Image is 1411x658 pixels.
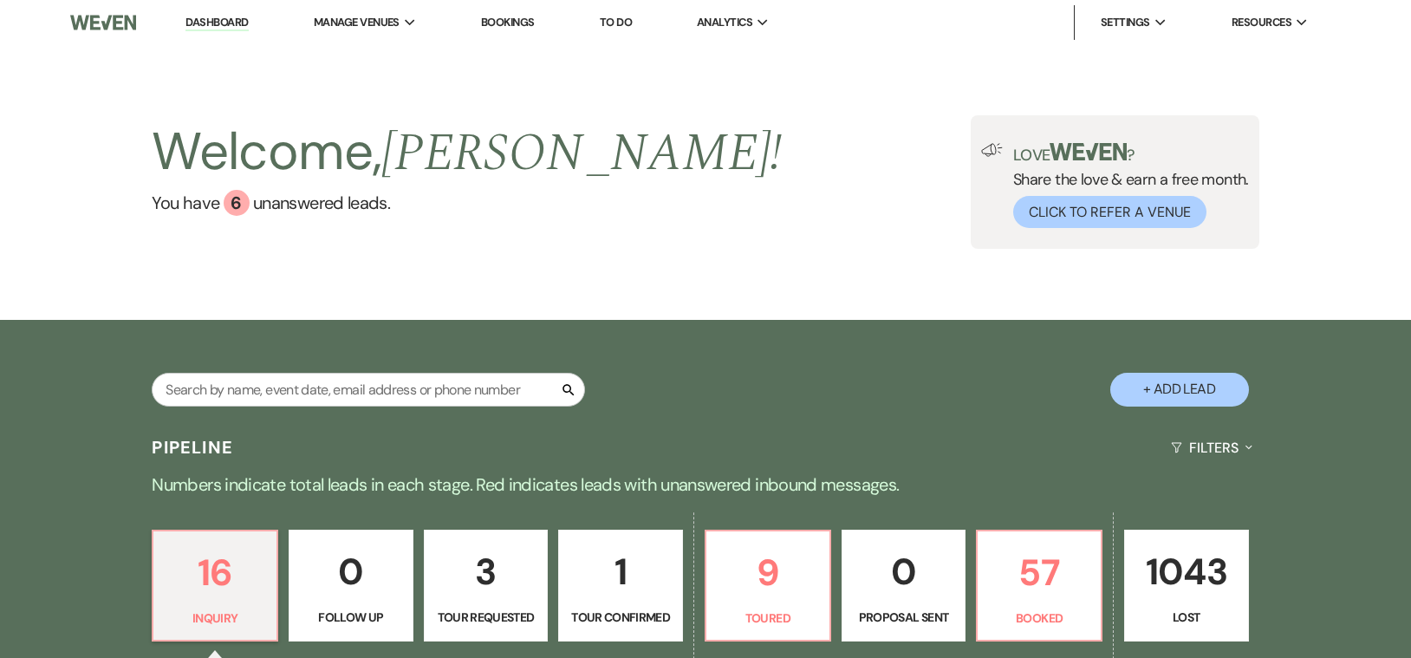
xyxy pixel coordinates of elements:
p: Proposal Sent [853,608,955,627]
span: Settings [1101,14,1150,31]
a: You have 6 unanswered leads. [152,190,782,216]
p: Tour Requested [435,608,537,627]
span: Analytics [697,14,752,31]
img: weven-logo-green.svg [1050,143,1127,160]
img: loud-speaker-illustration.svg [981,143,1003,157]
input: Search by name, event date, email address or phone number [152,373,585,407]
span: Manage Venues [314,14,400,31]
a: Dashboard [185,15,248,31]
a: 3Tour Requested [424,530,549,642]
p: 57 [988,544,1090,602]
p: 0 [853,543,955,601]
p: Tour Confirmed [569,608,672,627]
a: 1043Lost [1124,530,1249,642]
p: 3 [435,543,537,601]
span: Resources [1232,14,1291,31]
p: Lost [1135,608,1238,627]
a: 9Toured [705,530,831,642]
a: To Do [600,15,632,29]
p: 1 [569,543,672,601]
p: 0 [300,543,402,601]
span: [PERSON_NAME] ! [381,114,782,193]
p: 9 [717,544,819,602]
a: 0Proposal Sent [842,530,966,642]
img: Weven Logo [70,4,136,41]
a: 57Booked [976,530,1102,642]
div: 6 [224,190,250,216]
p: Toured [717,609,819,628]
p: 16 [164,544,266,602]
a: 1Tour Confirmed [558,530,683,642]
p: 1043 [1135,543,1238,601]
a: 0Follow Up [289,530,413,642]
p: Booked [988,609,1090,628]
button: Filters [1164,425,1258,471]
p: Follow Up [300,608,402,627]
p: Numbers indicate total leads in each stage. Red indicates leads with unanswered inbound messages. [81,471,1330,498]
button: + Add Lead [1110,373,1249,407]
a: 16Inquiry [152,530,278,642]
a: Bookings [481,15,535,29]
p: Inquiry [164,609,266,628]
button: Click to Refer a Venue [1013,196,1206,228]
div: Share the love & earn a free month. [1003,143,1249,228]
h3: Pipeline [152,435,233,459]
p: Love ? [1013,143,1249,163]
h2: Welcome, [152,115,782,190]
